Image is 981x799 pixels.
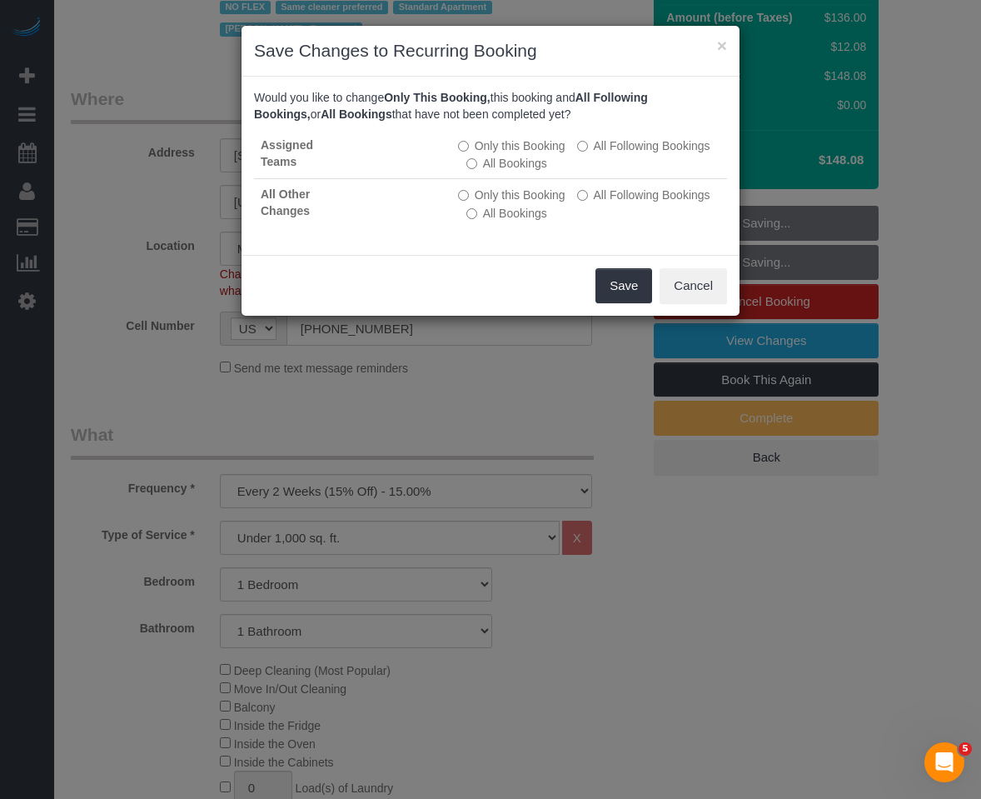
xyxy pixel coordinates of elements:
p: Would you like to change this booking and or that have not been completed yet? [254,89,727,122]
b: Only This Booking, [384,91,490,104]
h3: Save Changes to Recurring Booking [254,38,727,63]
button: × [717,37,727,54]
input: Only this Booking [458,190,469,201]
strong: All Other Changes [261,187,310,217]
label: All other bookings in the series will remain the same. [458,137,565,154]
label: All bookings that have not been completed yet will be changed. [466,205,547,222]
button: Save [595,268,652,303]
strong: Assigned Teams [261,138,313,168]
iframe: Intercom live chat [924,742,964,782]
label: All other bookings in the series will remain the same. [458,187,565,203]
input: Only this Booking [458,141,469,152]
input: All Following Bookings [577,190,588,201]
label: This and all the bookings after it will be changed. [577,137,710,154]
button: Cancel [660,268,727,303]
label: All bookings that have not been completed yet will be changed. [466,155,547,172]
input: All Following Bookings [577,141,588,152]
span: 5 [959,742,972,756]
label: This and all the bookings after it will be changed. [577,187,710,203]
b: All Bookings [321,107,392,121]
input: All Bookings [466,208,477,219]
input: All Bookings [466,158,477,169]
